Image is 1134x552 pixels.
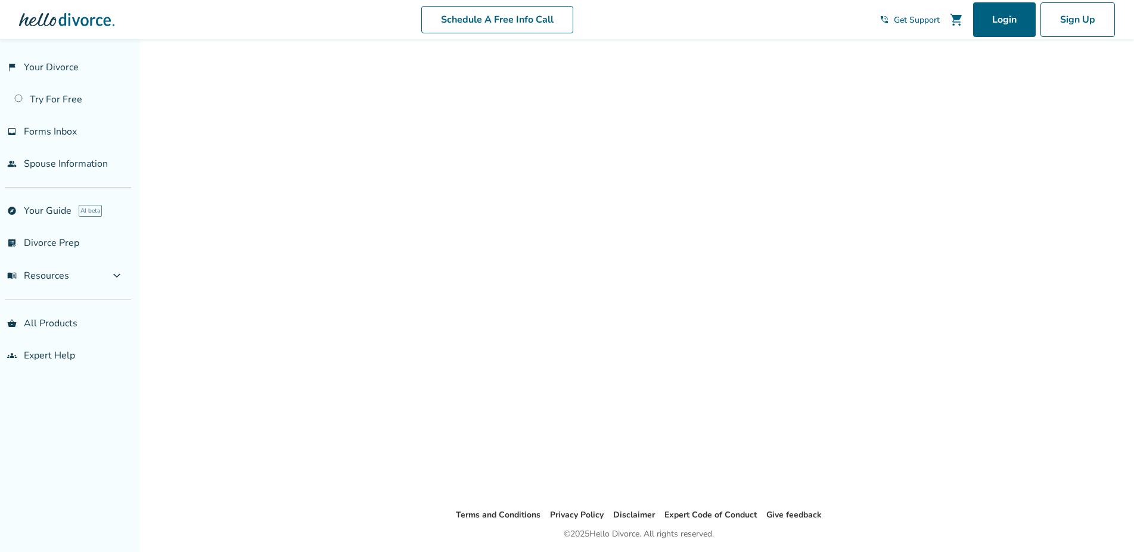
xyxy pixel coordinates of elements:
a: Sign Up [1040,2,1115,37]
span: Get Support [894,14,940,26]
span: people [7,159,17,169]
span: expand_more [110,269,124,283]
a: Terms and Conditions [456,509,540,520]
div: © 2025 Hello Divorce. All rights reserved. [564,527,714,541]
span: list_alt_check [7,238,17,248]
span: shopping_basket [7,319,17,328]
span: Forms Inbox [24,125,77,138]
li: Give feedback [766,508,822,522]
a: phone_in_talkGet Support [880,14,940,26]
span: AI beta [79,205,102,217]
span: inbox [7,127,17,136]
span: menu_book [7,271,17,280]
a: Expert Code of Conduct [664,509,757,520]
span: shopping_cart [949,13,964,27]
a: Login [973,2,1036,37]
span: flag_2 [7,63,17,72]
span: phone_in_talk [880,15,889,24]
span: groups [7,351,17,360]
span: explore [7,206,17,216]
a: Privacy Policy [550,509,604,520]
span: Resources [7,269,69,282]
li: Disclaimer [613,508,655,522]
a: Schedule A Free Info Call [421,6,573,33]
